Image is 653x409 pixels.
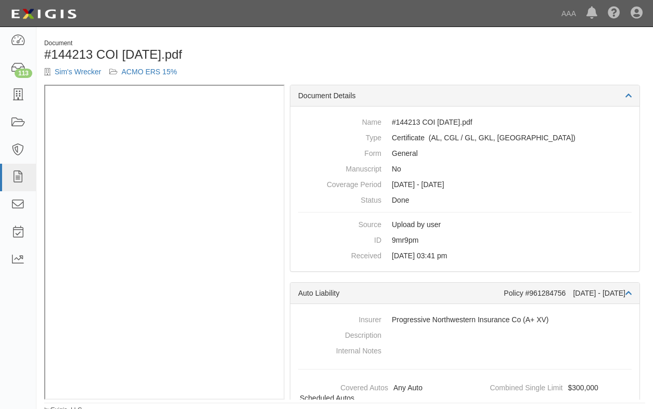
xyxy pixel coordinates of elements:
[298,232,632,248] dd: 9mr9pm
[298,161,381,174] dt: Manuscript
[298,114,632,130] dd: #144213 COI [DATE].pdf
[298,161,632,177] dd: No
[298,312,381,325] dt: Insurer
[504,288,632,298] div: Policy #961284756 [DATE] - [DATE]
[44,48,337,61] h1: #144213 COI [DATE].pdf
[15,69,32,78] div: 113
[122,68,177,76] a: ACMO ERS 15%
[469,380,563,393] dt: Combined Single Limit
[298,114,381,127] dt: Name
[298,312,632,327] dd: Progressive Northwestern Insurance Co (A+ XV)
[295,380,388,393] dt: Covered Autos
[298,217,381,230] dt: Source
[469,395,563,408] dt: Bodily Injury Per Person
[295,380,461,406] dd: Any Auto, Scheduled Autos
[298,146,632,161] dd: General
[298,248,632,263] dd: [DATE] 03:41 pm
[298,327,381,340] dt: Description
[298,288,504,298] div: Auto Liability
[298,192,381,205] dt: Status
[298,177,632,192] dd: [DATE] - [DATE]
[298,177,381,190] dt: Coverage Period
[298,146,381,159] dt: Form
[8,5,80,23] img: logo-5460c22ac91f19d4615b14bd174203de0afe785f0fc80cf4dbbc73dc1793850b.png
[298,130,632,146] dd: Auto Liability Commercial General Liability / Garage Liability Garage Keepers Liability On-Hook
[298,192,632,208] dd: Done
[55,68,101,76] a: Sim's Wrecker
[298,217,632,232] dd: Upload by user
[298,232,381,245] dt: ID
[298,248,381,261] dt: Received
[556,3,581,24] a: AAA
[298,130,381,143] dt: Type
[608,7,620,20] i: Help Center - Complianz
[298,343,381,356] dt: Internal Notes
[44,39,337,48] div: Document
[290,85,639,107] div: Document Details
